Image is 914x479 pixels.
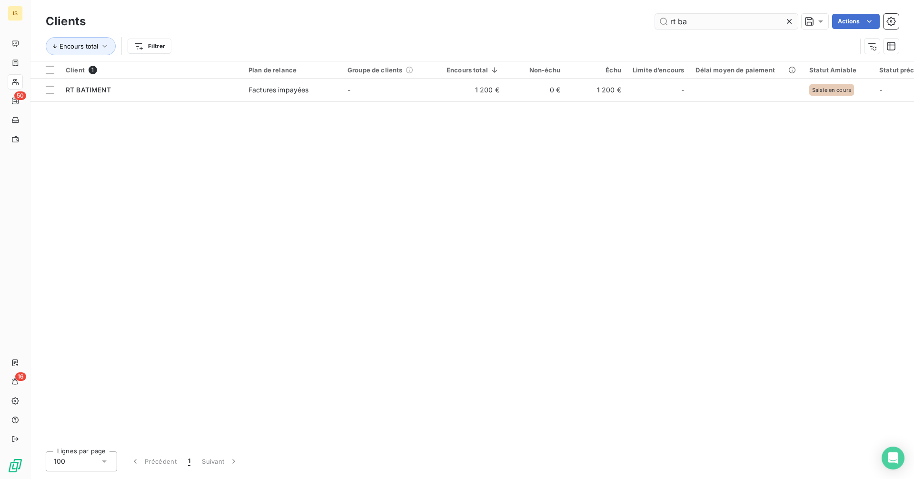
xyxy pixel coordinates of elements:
button: Actions [832,14,880,29]
span: Groupe de clients [348,66,403,74]
div: Statut Amiable [809,66,868,74]
h3: Clients [46,13,86,30]
td: 1 200 € [441,79,505,101]
span: 50 [14,91,26,100]
button: Suivant [196,451,244,471]
span: 100 [54,457,65,466]
span: 1 [89,66,97,74]
span: - [348,86,350,94]
span: 16 [15,372,26,381]
span: Saisie en cours [812,87,851,93]
div: Délai moyen de paiement [695,66,797,74]
button: Précédent [125,451,182,471]
td: 1 200 € [566,79,627,101]
button: 1 [182,451,196,471]
div: Open Intercom Messenger [882,447,904,469]
span: - [879,86,882,94]
span: RT BATIMENT [66,86,111,94]
button: Encours total [46,37,116,55]
span: - [681,85,684,95]
td: 0 € [505,79,566,101]
a: 50 [8,93,22,109]
div: IS [8,6,23,21]
div: Encours total [447,66,499,74]
input: Rechercher [655,14,798,29]
img: Logo LeanPay [8,458,23,473]
div: Échu [572,66,621,74]
div: Factures impayées [248,85,309,95]
div: Non-échu [511,66,560,74]
button: Filtrer [128,39,171,54]
div: Limite d’encours [633,66,684,74]
span: 1 [188,457,190,466]
span: Encours total [60,42,98,50]
div: Plan de relance [248,66,336,74]
span: Client [66,66,85,74]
